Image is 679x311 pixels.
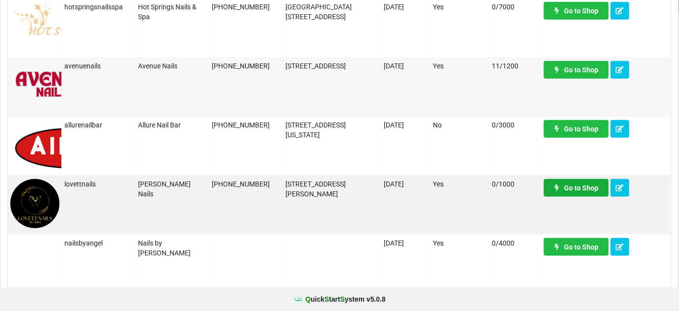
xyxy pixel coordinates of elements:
[384,120,427,130] div: [DATE]
[544,238,609,256] a: Go to Shop
[293,294,303,304] img: favicon.ico
[212,179,280,189] div: [PHONE_NUMBER]
[433,238,486,248] div: Yes
[384,179,427,189] div: [DATE]
[64,61,133,71] div: avenuenails
[306,295,311,303] span: Q
[544,61,609,79] a: Go to Shop
[384,61,427,71] div: [DATE]
[138,179,206,199] div: [PERSON_NAME] Nails
[340,295,344,303] span: S
[10,61,92,110] img: AvenueNails-Logo.png
[492,2,536,12] div: 0/7000
[64,2,133,12] div: hotspringsnailsspa
[492,120,536,130] div: 0/3000
[10,179,59,228] img: Lovett1.png
[544,2,609,20] a: Go to Shop
[138,238,206,258] div: Nails by [PERSON_NAME]
[285,120,378,140] div: [STREET_ADDRESS][US_STATE]
[212,61,280,71] div: [PHONE_NUMBER]
[492,61,536,71] div: 11/1200
[433,179,486,189] div: Yes
[138,120,206,130] div: Allure Nail Bar
[492,238,536,248] div: 0/4000
[544,179,609,197] a: Go to Shop
[384,2,427,12] div: [DATE]
[433,61,486,71] div: Yes
[285,179,378,199] div: [STREET_ADDRESS][PERSON_NAME]
[285,61,378,71] div: [STREET_ADDRESS]
[64,238,133,248] div: nailsbyangel
[285,2,378,22] div: [GEOGRAPHIC_DATA][STREET_ADDRESS]
[10,120,356,169] img: logo.png
[306,294,386,304] b: uick tart ystem v 5.0.8
[138,2,206,22] div: Hot Springs Nails & Spa
[384,238,427,248] div: [DATE]
[212,2,280,12] div: [PHONE_NUMBER]
[492,179,536,189] div: 0/1000
[64,179,133,189] div: lovettnails
[138,61,206,71] div: Avenue Nails
[325,295,329,303] span: S
[212,120,280,130] div: [PHONE_NUMBER]
[433,120,486,130] div: No
[433,2,486,12] div: Yes
[64,120,133,130] div: allurenailbar
[10,2,111,51] img: hotspringsnailslogo.png
[544,120,609,138] a: Go to Shop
